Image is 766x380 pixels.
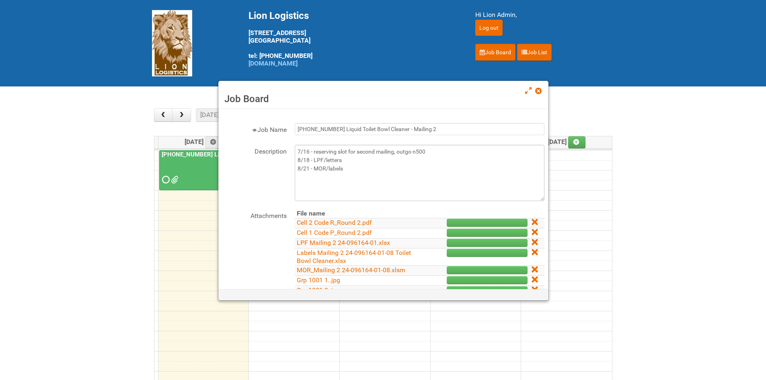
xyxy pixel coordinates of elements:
[222,209,287,221] label: Attachments
[171,177,177,183] span: Labels Mailing 2 24-096164-01-08 Toilet Bowl Cleaner.xlsx MOR_Mailing 2 24-096164-01-08.xlsm LPF ...
[475,44,515,61] a: Job Board
[475,10,614,20] div: Hi Lion Admin,
[297,266,405,274] a: MOR_Mailing 2 24-096164-01-08.xlsm
[152,10,192,76] img: Lion Logistics
[248,10,455,67] div: [STREET_ADDRESS] [GEOGRAPHIC_DATA] tel: [PHONE_NUMBER]
[185,138,223,146] span: [DATE]
[162,177,168,183] span: Requested
[297,229,372,236] a: Cell 1 Code P_Round 2.pdf
[248,60,298,67] a: [DOMAIN_NAME]
[297,276,340,284] a: Grp 1001 1..jpg
[205,136,223,148] a: Add an event
[248,10,309,21] span: Lion Logistics
[196,108,223,122] button: [DATE]
[222,123,287,135] label: Job Name
[152,39,192,47] a: Lion Logistics
[160,151,316,158] a: [PHONE_NUMBER] Liquid Toilet Bowl Cleaner - Mailing 2
[297,239,390,246] a: LPF Mailing 2 24-096164-01.xlsx
[295,209,414,218] th: File name
[297,249,411,265] a: Labels Mailing 2 24-096164-01-08 Toilet Bowl Cleaner.xlsx
[297,219,372,226] a: Cell 2 Code R_Round 2.pdf
[222,145,287,156] label: Description
[295,145,544,201] textarea: 7/16 - reserving slot for second mailing, outgo n500 8/18 - LPF/letters 8/21 - MOR/labels
[517,44,552,61] a: Job List
[159,150,246,191] a: [PHONE_NUMBER] Liquid Toilet Bowl Cleaner - Mailing 2
[297,286,340,294] a: Grp 1001 2..jpg
[548,138,586,146] span: [DATE]
[224,93,542,105] h3: Job Board
[568,136,586,148] a: Add an event
[475,20,503,36] input: Log out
